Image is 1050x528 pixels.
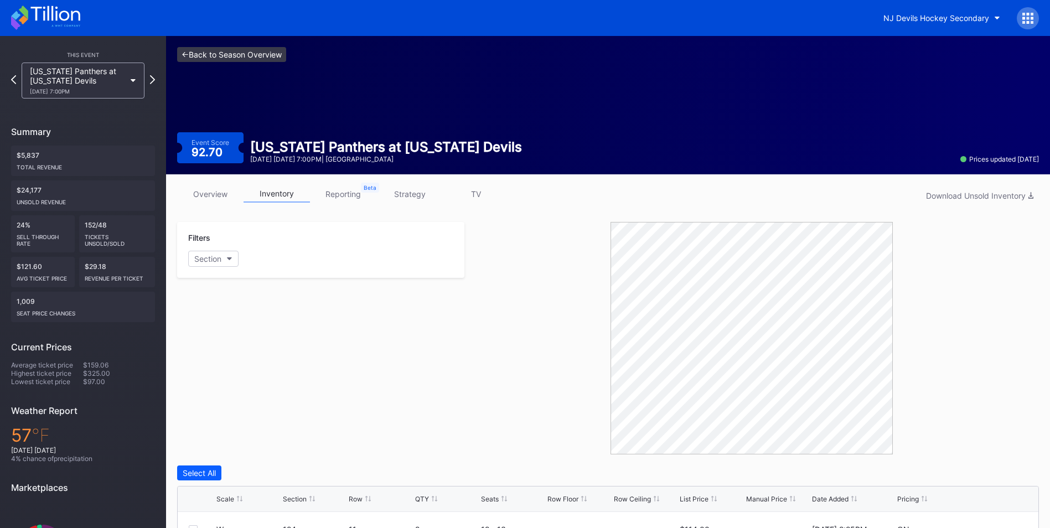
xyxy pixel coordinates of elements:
div: Row Floor [547,495,578,503]
div: Marketplaces [11,482,155,493]
a: reporting [310,185,376,203]
div: Revenue per ticket [85,271,150,282]
div: Manual Price [746,495,787,503]
a: TV [443,185,509,203]
div: $159.06 [83,361,155,369]
div: Select All [183,468,216,478]
button: NJ Devils Hockey Secondary [875,8,1008,28]
button: Section [188,251,239,267]
div: Summary [11,126,155,137]
div: $121.60 [11,257,75,287]
div: 4 % chance of precipitation [11,454,155,463]
div: Sell Through Rate [17,229,69,247]
div: Section [194,254,221,263]
div: $325.00 [83,369,155,377]
div: Unsold Revenue [17,194,149,205]
div: Date Added [812,495,849,503]
span: ℉ [32,425,50,446]
div: Filters [188,233,453,242]
button: Download Unsold Inventory [920,188,1039,203]
div: Avg ticket price [17,271,69,282]
div: Weather Report [11,405,155,416]
div: Pricing [897,495,919,503]
a: overview [177,185,244,203]
div: $5,837 [11,146,155,176]
div: 57 [11,425,155,446]
div: Download Unsold Inventory [926,191,1033,200]
div: Section [283,495,307,503]
div: Total Revenue [17,159,149,170]
div: [US_STATE] Panthers at [US_STATE] Devils [30,66,125,95]
div: Lowest ticket price [11,377,83,386]
div: Scale [216,495,234,503]
div: [DATE] [DATE] [11,446,155,454]
div: 152/48 [79,215,156,252]
div: Event Score [192,138,229,147]
button: Select All [177,465,221,480]
div: NJ Devils Hockey Secondary [883,13,989,23]
div: 1,009 [11,292,155,322]
div: This Event [11,51,155,58]
div: $29.18 [79,257,156,287]
div: Row Ceiling [614,495,651,503]
div: Current Prices [11,341,155,353]
div: $97.00 [83,377,155,386]
div: Highest ticket price [11,369,83,377]
div: Seats [481,495,499,503]
div: $24,177 [11,180,155,211]
a: <-Back to Season Overview [177,47,286,62]
div: seat price changes [17,306,149,317]
div: QTY [415,495,429,503]
a: inventory [244,185,310,203]
div: Average ticket price [11,361,83,369]
div: [DATE] 7:00PM [30,88,125,95]
div: 24% [11,215,75,252]
div: [US_STATE] Panthers at [US_STATE] Devils [250,139,522,155]
div: Prices updated [DATE] [960,155,1039,163]
a: strategy [376,185,443,203]
div: 92.70 [192,147,225,158]
div: Row [349,495,363,503]
div: Tickets Unsold/Sold [85,229,150,247]
div: List Price [680,495,708,503]
div: [DATE] [DATE] 7:00PM | [GEOGRAPHIC_DATA] [250,155,522,163]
